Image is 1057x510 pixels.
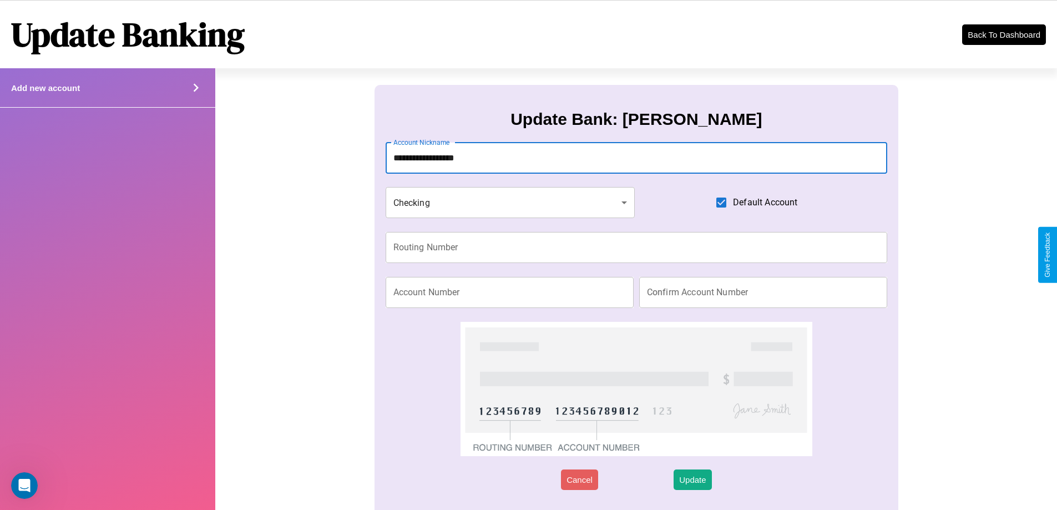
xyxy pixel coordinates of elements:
button: Back To Dashboard [962,24,1046,45]
iframe: Intercom live chat [11,472,38,499]
h4: Add new account [11,83,80,93]
img: check [461,322,812,456]
button: Update [674,469,711,490]
div: Give Feedback [1044,233,1051,277]
h3: Update Bank: [PERSON_NAME] [510,110,762,129]
span: Default Account [733,196,797,209]
button: Cancel [561,469,598,490]
h1: Update Banking [11,12,245,57]
label: Account Nickname [393,138,450,147]
div: Checking [386,187,635,218]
